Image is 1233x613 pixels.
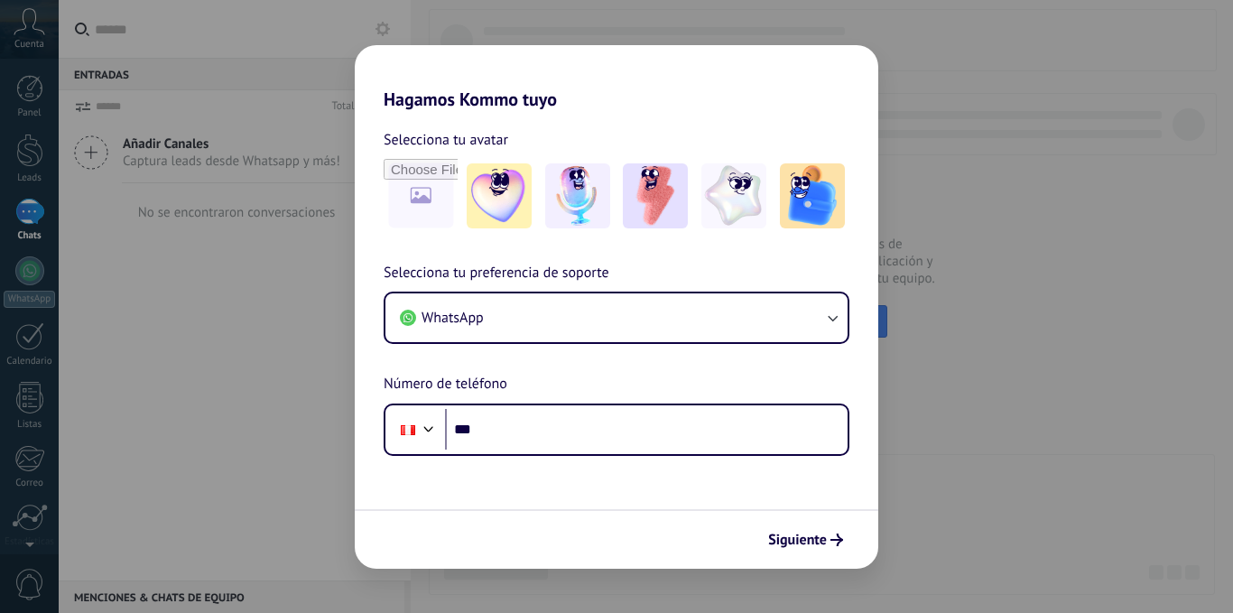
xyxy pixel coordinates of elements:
img: -1.jpeg [467,163,532,228]
span: WhatsApp [422,309,484,327]
span: Selecciona tu preferencia de soporte [384,262,609,285]
span: Número de teléfono [384,373,507,396]
img: -3.jpeg [623,163,688,228]
div: Peru: + 51 [391,411,425,449]
img: -5.jpeg [780,163,845,228]
img: -4.jpeg [701,163,766,228]
span: Siguiente [768,534,827,546]
span: Selecciona tu avatar [384,128,508,152]
button: Siguiente [760,525,851,555]
h2: Hagamos Kommo tuyo [355,45,878,110]
button: WhatsApp [385,293,848,342]
img: -2.jpeg [545,163,610,228]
